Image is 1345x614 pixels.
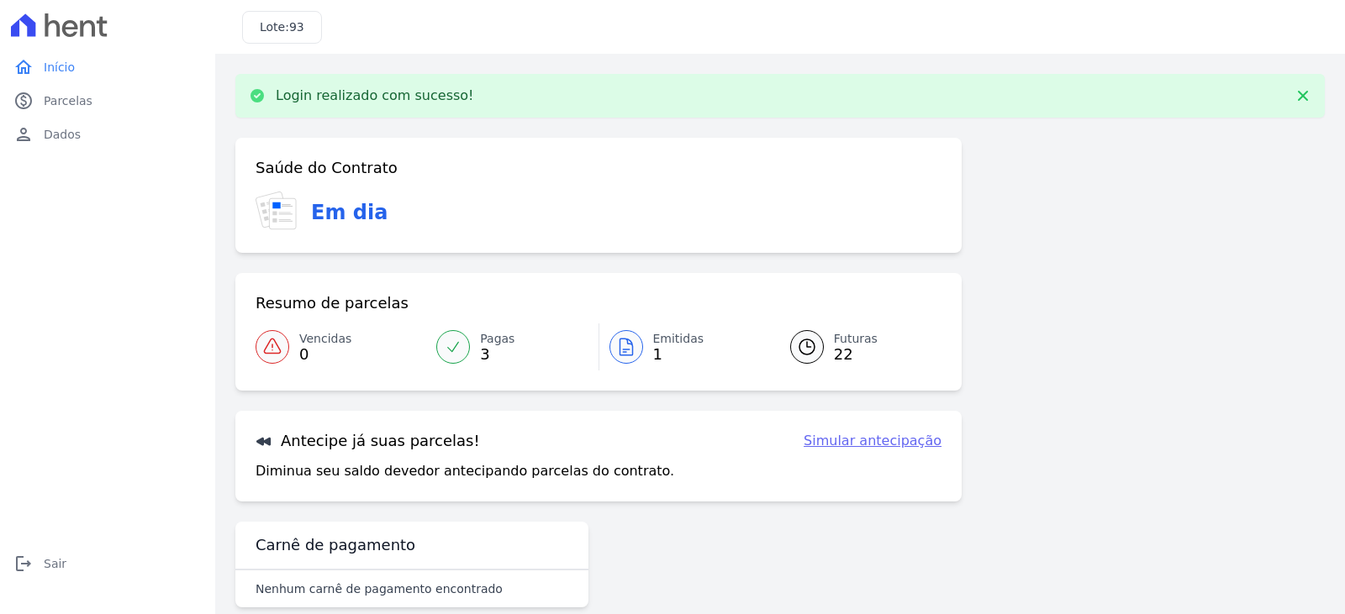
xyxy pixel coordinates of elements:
[7,547,208,580] a: logoutSair
[599,323,770,370] a: Emitidas 1
[13,91,34,111] i: paid
[770,323,941,370] a: Futuras 22
[299,330,351,348] span: Vencidas
[260,18,304,36] h3: Lote:
[834,348,878,361] span: 22
[44,92,92,109] span: Parcelas
[13,554,34,574] i: logout
[653,348,704,361] span: 1
[256,580,503,597] p: Nenhum carnê de pagamento encontrado
[299,348,351,361] span: 0
[256,535,415,555] h3: Carnê de pagamento
[13,57,34,77] i: home
[311,197,388,228] h3: Em dia
[44,126,81,143] span: Dados
[7,84,208,118] a: paidParcelas
[653,330,704,348] span: Emitidas
[480,330,514,348] span: Pagas
[7,118,208,151] a: personDados
[256,323,426,370] a: Vencidas 0
[44,59,75,76] span: Início
[834,330,878,348] span: Futuras
[256,461,674,481] p: Diminua seu saldo devedor antecipando parcelas do contrato.
[804,431,941,451] a: Simular antecipação
[426,323,598,370] a: Pagas 3
[256,158,398,178] h3: Saúde do Contrato
[289,20,304,34] span: 93
[256,293,409,313] h3: Resumo de parcelas
[44,555,66,572] span: Sair
[13,124,34,144] i: person
[480,348,514,361] span: 3
[256,431,480,451] h3: Antecipe já suas parcelas!
[276,87,474,104] p: Login realizado com sucesso!
[7,50,208,84] a: homeInício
